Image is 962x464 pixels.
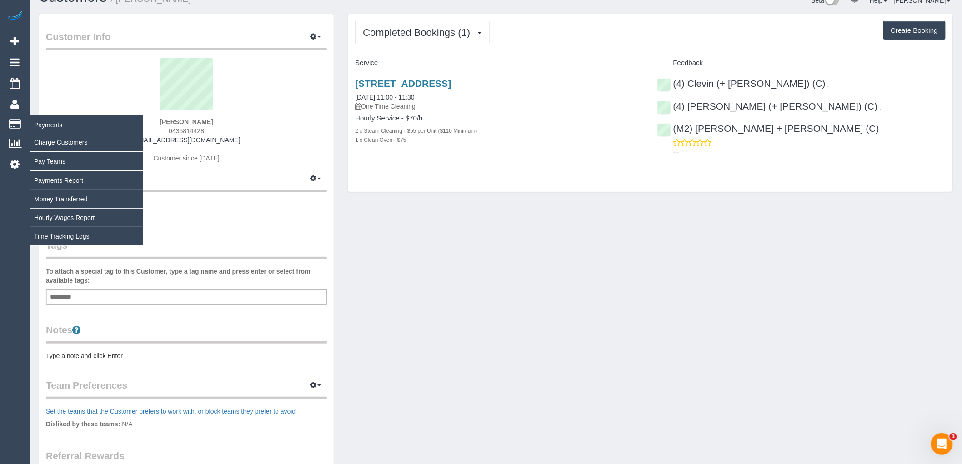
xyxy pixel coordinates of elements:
[46,267,327,285] label: To attach a special tag to this Customer, type a tag name and press enter or select from availabl...
[355,59,643,67] h4: Service
[46,351,327,360] pre: Type a note and click Enter
[5,9,24,22] img: Automaid Logo
[133,136,240,144] a: [EMAIL_ADDRESS][DOMAIN_NAME]
[46,239,327,259] legend: Tags
[883,21,946,40] button: Create Booking
[154,155,220,162] span: Customer since [DATE]
[46,30,327,50] legend: Customer Info
[30,115,143,135] span: Payments
[355,128,477,134] small: 2 x Steam Cleaning - $55 per Unit ($110 Minimum)
[657,59,946,67] h4: Feedback
[355,115,643,122] h4: Hourly Service - $70/h
[355,94,414,101] a: [DATE] 11:00 - 11:30
[30,171,143,190] a: Payments Report
[657,78,826,89] a: (4) Clevin (+ [PERSON_NAME]) (C)
[363,27,475,38] span: Completed Bookings (1)
[122,420,132,428] span: N/A
[30,133,143,151] a: Charge Customers
[355,78,451,89] a: [STREET_ADDRESS]
[169,127,204,135] span: 0435814428
[46,379,327,399] legend: Team Preferences
[46,419,120,429] label: Disliked by these teams:
[30,209,143,227] a: Hourly Wages Report
[46,408,296,415] a: Set the teams that the Customer prefers to work with, or block teams they prefer to avoid
[46,323,327,344] legend: Notes
[827,81,829,88] span: ,
[160,118,213,125] strong: [PERSON_NAME]
[931,433,953,455] iframe: Intercom live chat
[673,147,946,156] p: ---
[355,102,643,111] p: One Time Cleaning
[355,137,406,143] small: 1 x Clean Oven - $75
[30,190,143,208] a: Money Transferred
[950,433,957,440] span: 3
[879,104,881,111] span: ,
[30,227,143,245] a: Time Tracking Logs
[657,123,879,134] a: (M2) [PERSON_NAME] + [PERSON_NAME] (C)
[30,152,143,170] a: Pay Teams
[30,133,143,246] ul: Payments
[355,21,490,44] button: Completed Bookings (1)
[657,101,878,111] a: (4) [PERSON_NAME] (+ [PERSON_NAME]) (C)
